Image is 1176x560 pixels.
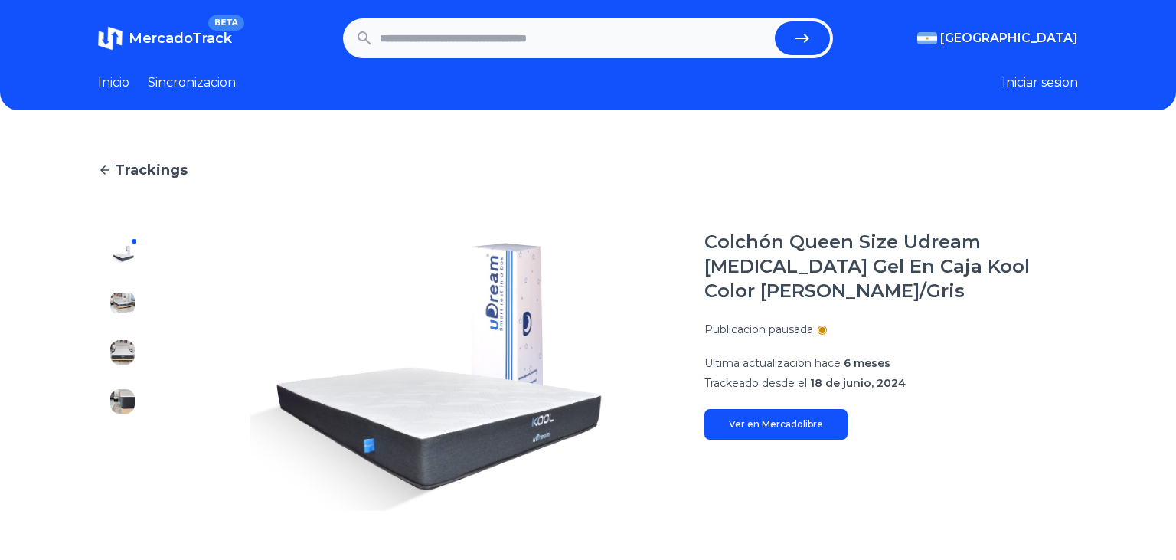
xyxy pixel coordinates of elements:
span: Trackeado desde el [704,376,807,390]
span: [GEOGRAPHIC_DATA] [940,29,1078,47]
span: BETA [208,15,244,31]
img: Colchón Queen Size Udream Memory Foam Gel En Caja Kool Color Blanco/Gris [178,230,674,524]
img: Colchón Queen Size Udream Memory Foam Gel En Caja Kool Color Blanco/Gris [110,389,135,414]
h1: Colchón Queen Size Udream [MEDICAL_DATA] Gel En Caja Kool Color [PERSON_NAME]/Gris [704,230,1078,303]
a: Sincronizacion [148,74,236,92]
img: Colchón Queen Size Udream Memory Foam Gel En Caja Kool Color Blanco/Gris [110,291,135,316]
p: Publicacion pausada [704,322,813,337]
span: Ultima actualizacion hace [704,356,841,370]
a: Inicio [98,74,129,92]
span: Trackings [115,159,188,181]
img: Colchón Queen Size Udream Memory Foam Gel En Caja Kool Color Blanco/Gris [110,438,135,463]
img: Colchón Queen Size Udream Memory Foam Gel En Caja Kool Color Blanco/Gris [110,487,135,512]
img: MercadoTrack [98,26,122,51]
a: Ver en Mercadolibre [704,409,848,440]
span: 18 de junio, 2024 [810,376,906,390]
span: 6 meses [844,356,890,370]
img: Argentina [917,32,937,44]
img: Colchón Queen Size Udream Memory Foam Gel En Caja Kool Color Blanco/Gris [110,242,135,267]
a: Trackings [98,159,1078,181]
span: MercadoTrack [129,30,232,47]
img: Colchón Queen Size Udream Memory Foam Gel En Caja Kool Color Blanco/Gris [110,340,135,365]
a: MercadoTrackBETA [98,26,232,51]
button: [GEOGRAPHIC_DATA] [917,29,1078,47]
button: Iniciar sesion [1002,74,1078,92]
